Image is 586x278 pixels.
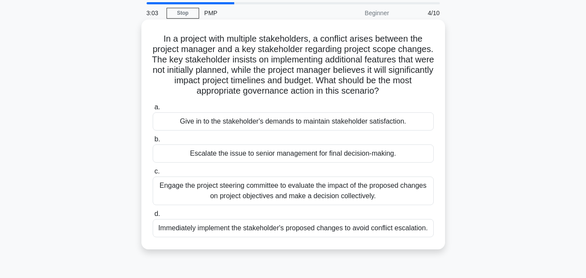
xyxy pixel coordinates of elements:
[154,210,160,217] span: d.
[141,4,167,22] div: 3:03
[153,112,434,131] div: Give in to the stakeholder's demands to maintain stakeholder satisfaction.
[199,4,318,22] div: PMP
[154,103,160,111] span: a.
[153,144,434,163] div: Escalate the issue to senior management for final decision-making.
[154,167,160,175] span: c.
[394,4,445,22] div: 4/10
[153,177,434,205] div: Engage the project steering committee to evaluate the impact of the proposed changes on project o...
[153,219,434,237] div: Immediately implement the stakeholder's proposed changes to avoid conflict escalation.
[154,135,160,143] span: b.
[318,4,394,22] div: Beginner
[152,33,435,97] h5: In a project with multiple stakeholders, a conflict arises between the project manager and a key ...
[167,8,199,19] a: Stop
